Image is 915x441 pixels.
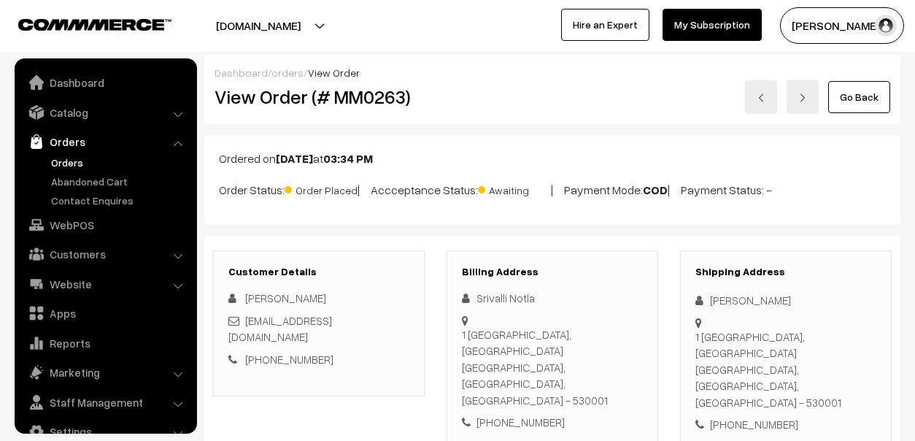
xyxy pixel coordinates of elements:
img: left-arrow.png [757,93,765,102]
a: Hire an Expert [561,9,649,41]
h3: Billing Address [462,266,643,278]
div: [PERSON_NAME] [695,292,876,309]
a: Apps [18,300,192,326]
a: [PHONE_NUMBER] [245,353,333,366]
h2: View Order (# MM0263) [215,85,425,108]
img: right-arrow.png [798,93,807,102]
button: [PERSON_NAME]… [780,7,904,44]
div: Srivalli Notla [462,290,643,307]
button: [DOMAIN_NAME] [165,7,352,44]
a: orders [271,66,304,79]
a: Customers [18,241,192,267]
a: Catalog [18,99,192,126]
p: Ordered on at [219,150,886,167]
b: [DATE] [276,151,313,166]
img: COMMMERCE [18,19,171,30]
b: 03:34 PM [323,151,373,166]
a: Go Back [828,81,890,113]
span: Awaiting [478,179,551,198]
h3: Customer Details [228,266,409,278]
div: [PHONE_NUMBER] [695,416,876,433]
div: / / [215,65,890,80]
img: user [875,15,897,37]
div: 1 [GEOGRAPHIC_DATA], [GEOGRAPHIC_DATA] [GEOGRAPHIC_DATA], [GEOGRAPHIC_DATA], [GEOGRAPHIC_DATA] - ... [462,326,643,409]
div: [PHONE_NUMBER] [462,414,643,431]
a: My Subscription [663,9,762,41]
a: Orders [18,129,192,155]
span: View Order [308,66,360,79]
a: Dashboard [18,69,192,96]
span: Order Placed [285,179,358,198]
b: COD [643,183,668,197]
a: WebPOS [18,212,192,238]
a: Contact Enquires [47,193,192,208]
a: Reports [18,330,192,356]
p: Order Status: | Accceptance Status: | Payment Mode: | Payment Status: - [219,179,886,199]
a: Marketing [18,359,192,386]
a: Website [18,271,192,297]
a: Staff Management [18,389,192,415]
h3: Shipping Address [695,266,876,278]
a: [EMAIL_ADDRESS][DOMAIN_NAME] [228,314,332,344]
span: [PERSON_NAME] [245,291,326,304]
a: Dashboard [215,66,268,79]
a: COMMMERCE [18,15,146,32]
a: Orders [47,155,192,170]
div: 1 [GEOGRAPHIC_DATA], [GEOGRAPHIC_DATA] [GEOGRAPHIC_DATA], [GEOGRAPHIC_DATA], [GEOGRAPHIC_DATA] - ... [695,329,876,411]
a: Abandoned Cart [47,174,192,189]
